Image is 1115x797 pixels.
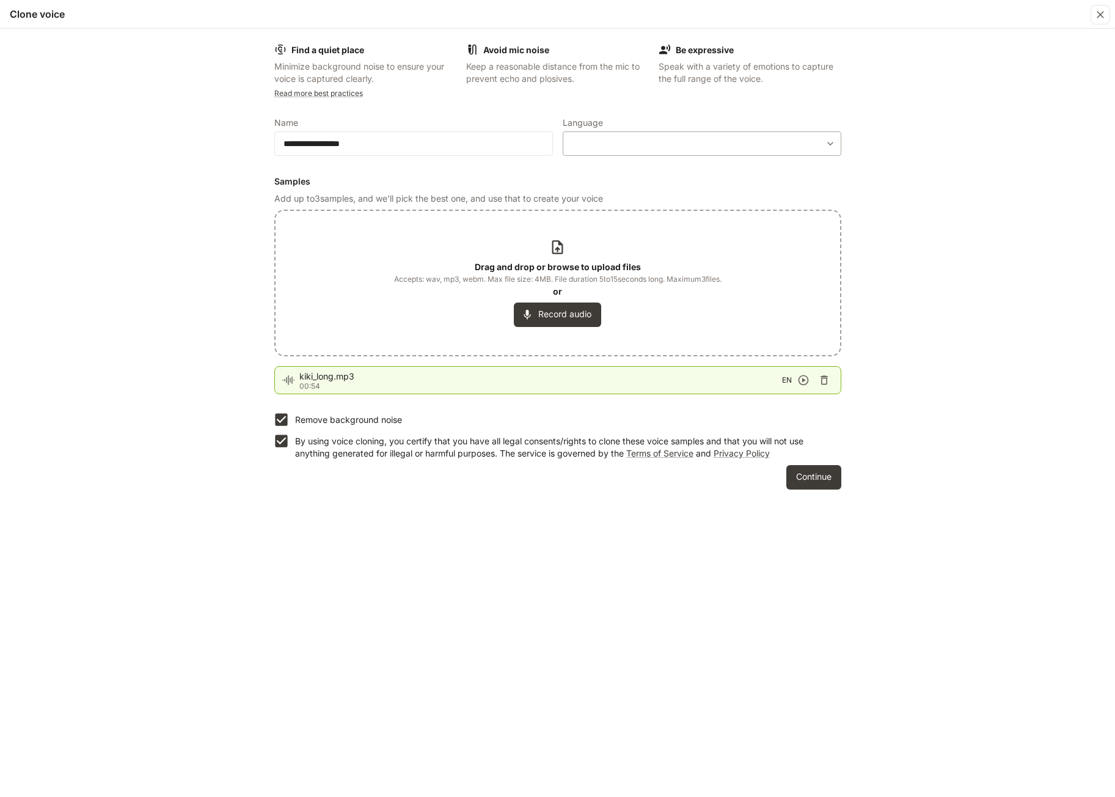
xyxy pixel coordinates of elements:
[466,61,649,85] p: Keep a reasonable distance from the mic to prevent echo and plosives.
[659,61,841,85] p: Speak with a variety of emotions to capture the full range of the voice.
[676,45,734,55] b: Be expressive
[563,138,841,150] div: ​
[299,370,782,383] span: kiki_long.mp3
[10,7,65,21] h5: Clone voice
[291,45,364,55] b: Find a quiet place
[295,435,832,460] p: By using voice cloning, you certify that you have all legal consents/rights to clone these voice ...
[782,374,792,386] span: EN
[563,119,603,127] p: Language
[626,448,693,458] a: Terms of Service
[274,193,841,205] p: Add up to 3 samples, and we'll pick the best one, and use that to create your voice
[274,175,841,188] h6: Samples
[394,273,722,285] span: Accepts: wav, mp3, webm. Max file size: 4MB. File duration 5 to 15 seconds long. Maximum 3 files.
[475,262,641,272] b: Drag and drop or browse to upload files
[714,448,770,458] a: Privacy Policy
[295,414,402,426] p: Remove background noise
[274,61,457,85] p: Minimize background noise to ensure your voice is captured clearly.
[483,45,549,55] b: Avoid mic noise
[553,286,562,296] b: or
[274,119,298,127] p: Name
[514,303,601,327] button: Record audio
[786,465,841,490] button: Continue
[299,383,782,390] p: 00:54
[274,89,363,98] a: Read more best practices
